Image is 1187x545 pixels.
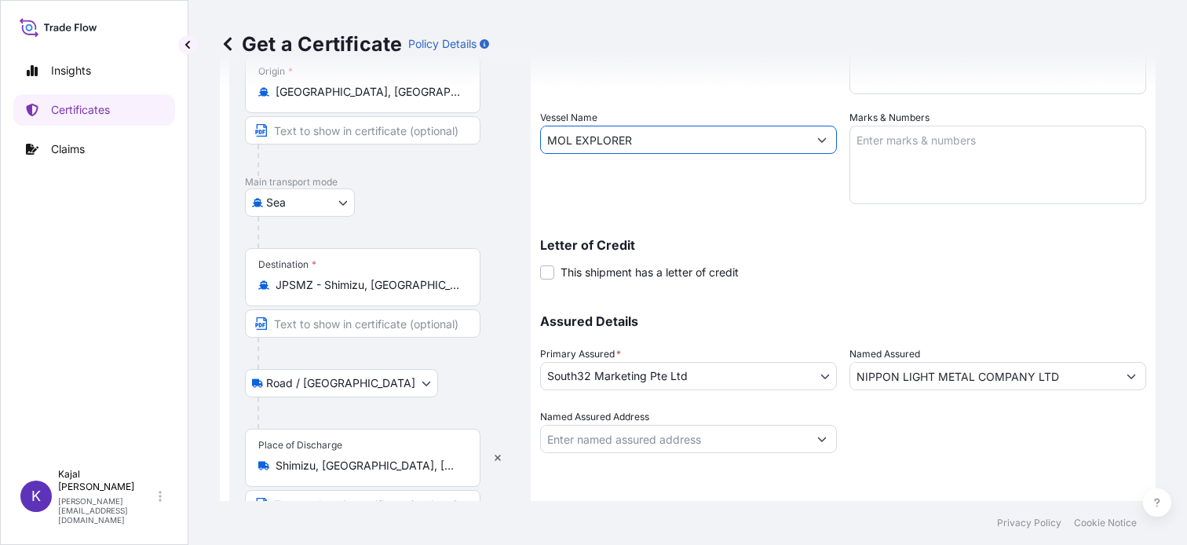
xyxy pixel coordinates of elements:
label: Marks & Numbers [849,110,930,126]
p: [PERSON_NAME][EMAIL_ADDRESS][DOMAIN_NAME] [58,496,155,525]
button: Select transport [245,188,355,217]
span: South32 Marketing Pte Ltd [547,368,688,384]
a: Insights [13,55,175,86]
span: Sea [266,195,286,210]
input: Text to appear on certificate [245,116,480,144]
span: Road / [GEOGRAPHIC_DATA] [266,375,415,391]
p: Get a Certificate [220,31,402,57]
span: K [31,488,41,504]
span: This shipment has a letter of credit [561,265,739,280]
label: Named Assured Address [540,409,649,425]
a: Certificates [13,94,175,126]
input: Type to search vessel name or IMO [541,126,808,154]
input: Destination [276,277,461,293]
div: Destination [258,258,316,271]
p: Kajal [PERSON_NAME] [58,468,155,493]
input: Assured Name [850,362,1117,390]
input: Text to appear on certificate [245,490,480,518]
p: Letter of Credit [540,239,1146,251]
label: Named Assured [849,346,920,362]
input: Place of Discharge [276,458,461,474]
button: Show suggestions [1117,362,1145,390]
div: Place of Discharge [258,439,342,452]
p: Certificates [51,102,110,118]
a: Privacy Policy [997,517,1061,529]
input: Text to appear on certificate [245,309,480,338]
p: Claims [51,141,85,157]
button: Select transport [245,369,438,397]
a: Cookie Notice [1074,517,1137,529]
button: Show suggestions [808,425,836,453]
p: Policy Details [408,36,477,52]
input: Named Assured Address [541,425,808,453]
input: Origin [276,84,461,100]
span: Primary Assured [540,346,621,362]
button: South32 Marketing Pte Ltd [540,362,837,390]
label: Vessel Name [540,110,597,126]
p: Main transport mode [245,176,515,188]
button: Show suggestions [808,126,836,154]
p: Insights [51,63,91,79]
p: Assured Details [540,315,1146,327]
a: Claims [13,134,175,165]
